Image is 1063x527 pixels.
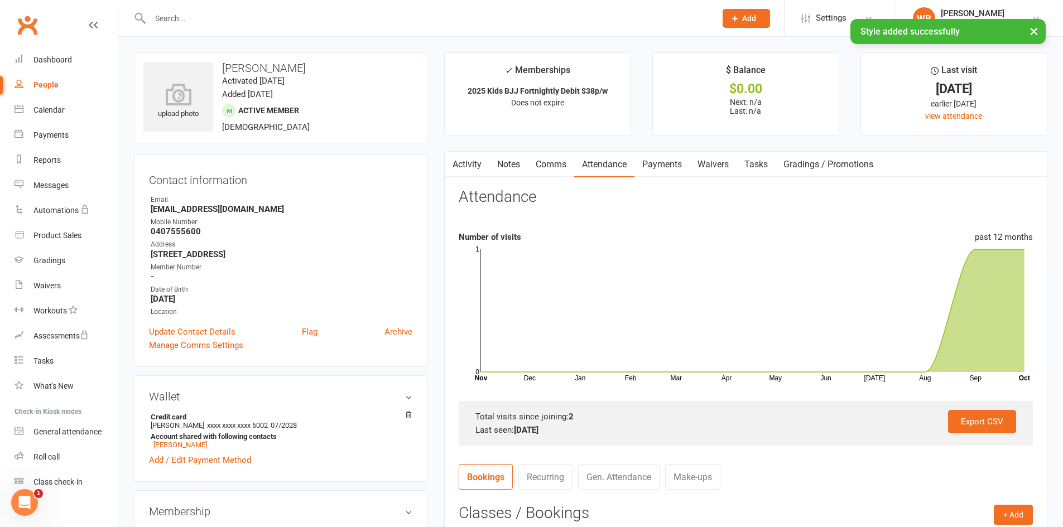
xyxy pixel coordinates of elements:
[994,505,1033,525] button: + Add
[33,356,54,365] div: Tasks
[723,9,770,28] button: Add
[151,294,412,304] strong: [DATE]
[975,230,1033,244] div: past 12 months
[13,11,41,39] a: Clubworx
[151,307,412,317] div: Location
[33,181,69,190] div: Messages
[931,63,977,83] div: Last visit
[151,226,412,236] strong: 0407555600
[871,98,1037,110] div: earlier [DATE]
[143,62,418,74] h3: [PERSON_NAME]
[15,198,118,223] a: Automations
[33,427,102,436] div: General attendance
[147,11,708,26] input: Search...
[15,374,118,399] a: What's New
[690,152,737,177] a: Waivers
[222,89,273,99] time: Added [DATE]
[459,464,513,490] a: Bookings
[15,248,118,273] a: Gradings
[151,217,412,228] div: Mobile Number
[207,421,268,429] span: xxxx xxxx xxxx 6002
[271,421,297,429] span: 07/2028
[151,195,412,205] div: Email
[15,72,118,98] a: People
[33,231,81,240] div: Product Sales
[149,453,251,467] a: Add / Edit Payment Method
[149,411,412,451] li: [PERSON_NAME]
[634,152,690,177] a: Payments
[15,349,118,374] a: Tasks
[151,239,412,250] div: Address
[850,19,1046,44] div: Style added successfully
[33,281,61,290] div: Waivers
[665,464,720,490] a: Make-ups
[776,152,881,177] a: Gradings / Promotions
[663,98,829,115] p: Next: n/a Last: n/a
[384,325,412,339] a: Archive
[663,83,829,95] div: $0.00
[33,206,79,215] div: Automations
[913,7,935,30] div: WB
[151,284,412,295] div: Date of Birth
[33,452,60,461] div: Roll call
[475,423,1016,437] div: Last seen:
[475,410,1016,423] div: Total visits since joining:
[33,331,89,340] div: Assessments
[33,80,59,89] div: People
[151,249,412,259] strong: [STREET_ADDRESS]
[941,8,1009,18] div: [PERSON_NAME]
[726,63,766,83] div: $ Balance
[505,65,512,76] i: ✓
[33,381,74,390] div: What's New
[459,188,536,206] h3: Attendance
[459,505,1033,522] h3: Classes / Bookings
[33,306,67,315] div: Workouts
[459,232,521,242] strong: Number of visits
[742,14,756,23] span: Add
[33,477,83,486] div: Class check-in
[33,55,72,64] div: Dashboard
[11,489,38,516] iframe: Intercom live chat
[238,106,299,115] span: Active member
[569,412,574,422] strong: 2
[33,105,65,114] div: Calendar
[15,470,118,495] a: Class kiosk mode
[737,152,776,177] a: Tasks
[143,83,213,120] div: upload photo
[578,464,660,490] a: Gen. Attendance
[222,122,310,132] span: [DEMOGRAPHIC_DATA]
[505,63,570,84] div: Memberships
[15,123,118,148] a: Payments
[149,505,412,518] h3: Membership
[151,262,412,273] div: Member Number
[149,339,243,352] a: Manage Comms Settings
[15,323,118,349] a: Assessments
[1024,19,1044,43] button: ×
[151,272,412,282] strong: -
[33,130,69,139] div: Payments
[15,419,118,444] a: General attendance kiosk mode
[149,390,412,403] h3: Wallet
[15,47,118,72] a: Dashboard
[15,298,118,323] a: Workouts
[149,170,412,186] h3: Contact information
[816,6,846,31] span: Settings
[514,425,538,435] strong: [DATE]
[445,152,489,177] a: Activity
[33,156,61,165] div: Reports
[34,489,43,498] span: 1
[528,152,574,177] a: Comms
[151,432,407,441] strong: Account shared with following contacts
[15,273,118,298] a: Waivers
[489,152,528,177] a: Notes
[948,410,1016,433] a: Export CSV
[222,76,285,86] time: Activated [DATE]
[15,148,118,173] a: Reports
[925,112,982,120] a: view attendance
[941,18,1009,28] div: Control Martial Arts
[871,83,1037,95] div: [DATE]
[302,325,318,339] a: Flag
[149,325,235,339] a: Update Contact Details
[15,444,118,470] a: Roll call
[511,98,564,107] span: Does not expire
